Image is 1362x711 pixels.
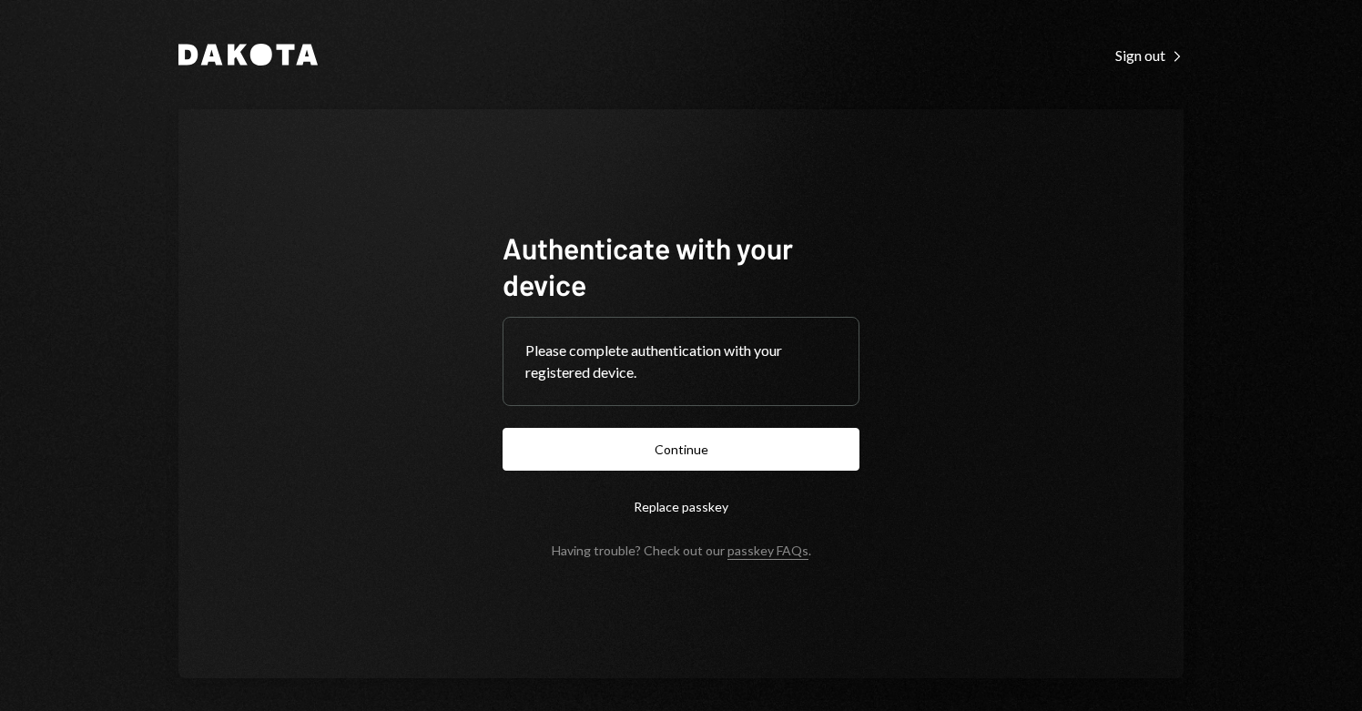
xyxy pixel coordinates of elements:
[503,428,859,471] button: Continue
[503,229,859,302] h1: Authenticate with your device
[503,485,859,528] button: Replace passkey
[552,543,811,558] div: Having trouble? Check out our .
[525,340,837,383] div: Please complete authentication with your registered device.
[1115,45,1184,65] a: Sign out
[727,543,808,560] a: passkey FAQs
[1115,46,1184,65] div: Sign out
